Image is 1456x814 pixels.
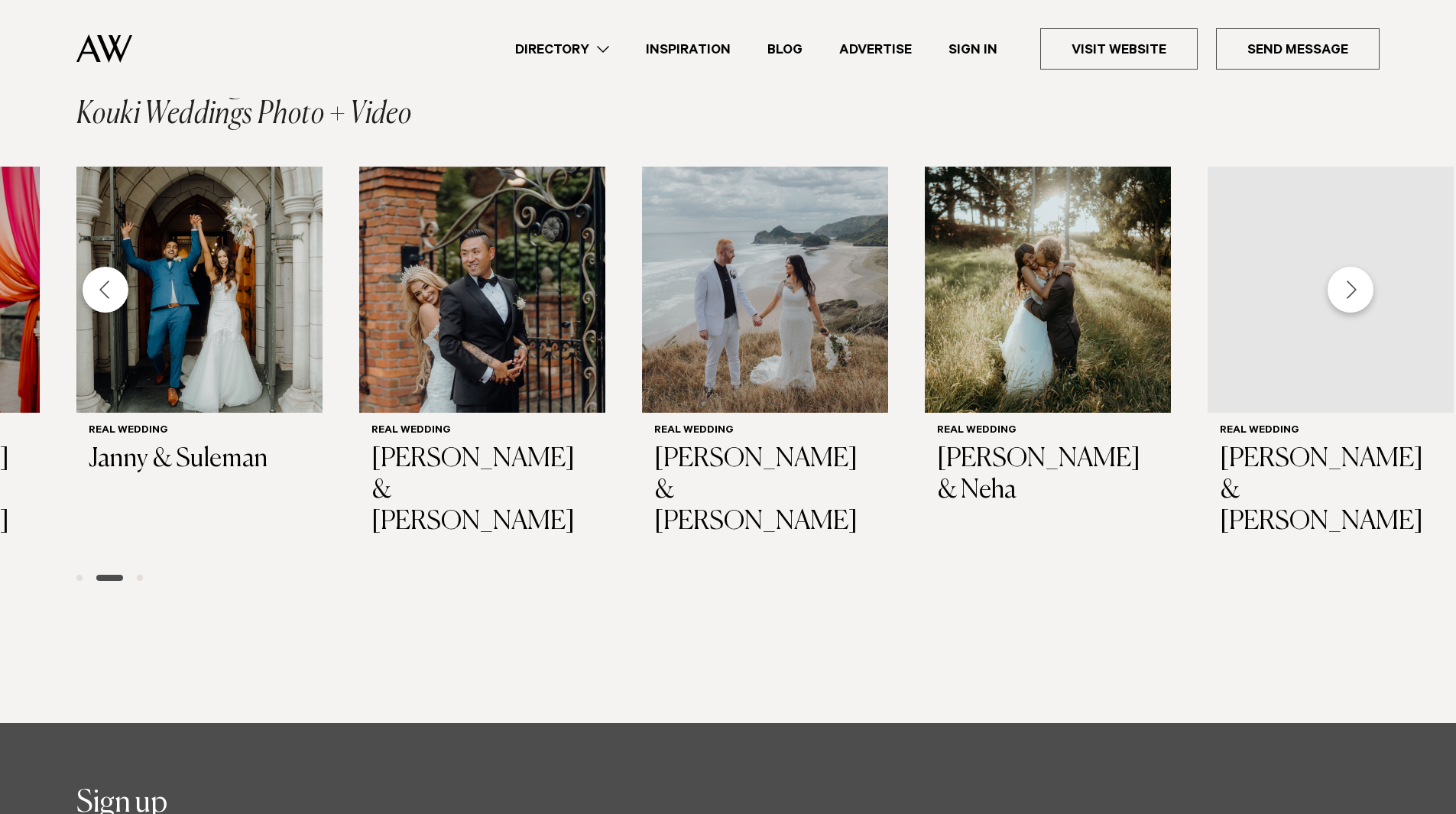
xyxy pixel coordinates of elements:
[1220,425,1441,438] h6: Real Wedding
[654,425,876,438] h6: Real Wedding
[76,167,323,488] a: Real Wedding | Janny & Suleman Real Wedding Janny & Suleman
[1208,167,1454,550] a: Real Wedding | Meenu & Pranshu Real Wedding [PERSON_NAME] & [PERSON_NAME]
[76,167,323,550] swiper-slide: 4 / 8
[930,39,1016,60] a: Sign In
[1208,167,1454,550] swiper-slide: 8 / 8
[371,444,593,537] h3: [PERSON_NAME] & [PERSON_NAME]
[937,444,1159,507] h3: [PERSON_NAME] & Neha
[937,425,1159,438] h6: Real Wedding
[1216,28,1380,70] a: Send Message
[925,167,1171,518] a: Real Wedding | Ted & Neha Real Wedding [PERSON_NAME] & Neha
[359,167,605,550] a: Real Wedding | Samantha & Michael Real Wedding [PERSON_NAME] & [PERSON_NAME]
[749,39,821,60] a: Blog
[642,167,888,550] a: Real Wedding | Christina & Adam Real Wedding [PERSON_NAME] & [PERSON_NAME]
[497,39,627,60] a: Directory
[925,167,1171,550] swiper-slide: 7 / 8
[359,167,605,550] swiper-slide: 5 / 8
[642,167,888,413] img: Real Wedding | Christina & Adam
[359,167,605,413] img: Real Wedding | Samantha & Michael
[89,425,310,438] h6: Real Wedding
[76,69,411,130] h2: Kouki Weddings Photo + Video
[371,425,593,438] h6: Real Wedding
[89,444,310,475] h3: Janny & Suleman
[1220,444,1441,537] h3: [PERSON_NAME] & [PERSON_NAME]
[1040,28,1198,70] a: Visit Website
[627,39,749,60] a: Inspiration
[654,444,876,537] h3: [PERSON_NAME] & [PERSON_NAME]
[642,167,888,550] swiper-slide: 6 / 8
[76,34,132,63] img: Auckland Weddings Logo
[925,167,1171,413] img: Real Wedding | Ted & Neha
[821,39,930,60] a: Advertise
[76,167,323,413] img: Real Wedding | Janny & Suleman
